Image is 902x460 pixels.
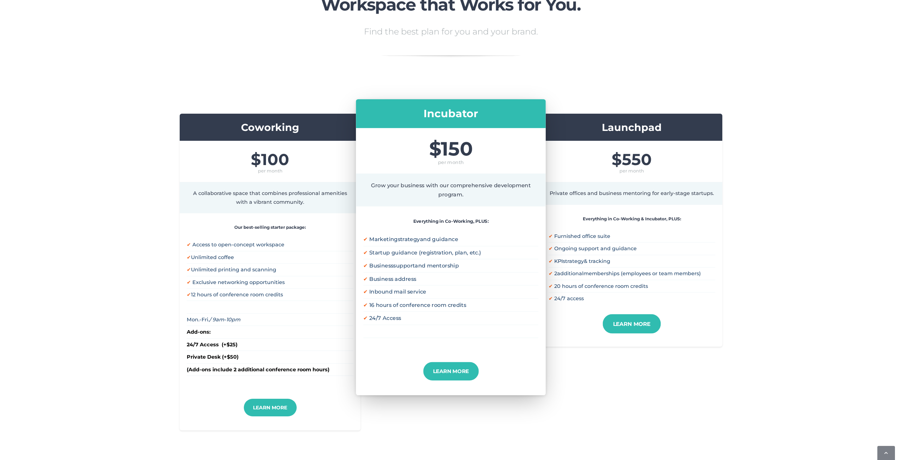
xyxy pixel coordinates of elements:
span: per month [363,158,538,166]
span: strategy [563,258,584,264]
span: $550 [549,151,715,167]
span: ✔ [549,295,553,302]
span: additional [557,270,583,277]
span: ✔ [187,291,191,298]
span: ✔ [549,245,553,252]
span: Access to open-concept workspace [192,241,284,248]
span: Business address [369,275,416,282]
span: 24/7 Access [369,315,401,321]
h3: Launchpad [549,121,715,134]
span: Mon.-Fri. [187,316,240,323]
span: Unlimited coffee [191,254,234,260]
span: per month [549,167,715,175]
span: ✔ [363,262,368,269]
a: Learn More [423,362,479,380]
span: Ongoing support and guidance [554,245,637,252]
span: ✔ [363,249,368,256]
span: Marketing and guidance [369,236,458,243]
span: Grow your business with our comprehensive development program. [371,182,531,198]
span: ✔ [187,279,191,285]
span: per month [187,167,353,175]
span: ✔ [549,258,553,264]
span: Inbound mail service [369,289,426,295]
span: KPI & tracking [554,258,610,264]
span: 24/7 access [554,295,584,302]
span: 20 hours of conference room credits [554,283,648,289]
span: Unlimited printing and scanning [191,266,276,273]
span: ✔ [549,233,553,239]
span: Business and mentorship [369,262,459,269]
span: ✔ [549,283,553,289]
span: Private offices and business mentoring for early-stage startups. [550,190,714,196]
span: ✔ [187,241,191,248]
strong: Private Desk (+$50) [187,354,239,360]
a: Learn More [603,314,661,334]
span: A collaborative space that combines professional amenities with a vibrant community. [193,190,347,205]
span: ✔ [363,289,368,295]
span: ✔ [187,254,191,260]
p: Find the best plan for you and your brand. [321,27,581,36]
span: ✔ [187,266,191,273]
span: ✔ [363,315,368,321]
strong: (Add-ons include 2 additional conference room hours) [187,366,329,373]
span: $150 [363,139,538,158]
h3: Coworking [187,121,353,134]
span: Exclusive networking opportunities [192,279,285,285]
strong: Add-ons: [187,329,211,335]
span: ✔ [549,270,553,277]
span: strategy [398,236,420,243]
span: 16 hours of conference room credits [369,302,466,308]
span: 12 hours of conference room credits [191,291,283,298]
span: Furnished office suite [554,233,610,239]
strong: Our best-selling starter package: [234,225,306,230]
span: ✔ [363,275,368,282]
span: ✔ [363,236,368,243]
span: Startup guidance (registration, plan, etc.) [369,249,481,256]
a: Learn More [244,399,297,416]
span: $100 [187,151,353,167]
span: 2 memberships (employees or team members) [554,270,701,277]
span: support [394,262,415,269]
p: Everything in Co-Working & Incubator, PLUS: [549,215,715,222]
p: Everything in Co-Working, PLUS: [363,218,538,225]
em: / 9am-10pm [209,316,240,323]
span: ✔ [363,302,368,308]
strong: 24/7 Access (+$25) [187,341,237,348]
h3: Incubator [363,107,538,120]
